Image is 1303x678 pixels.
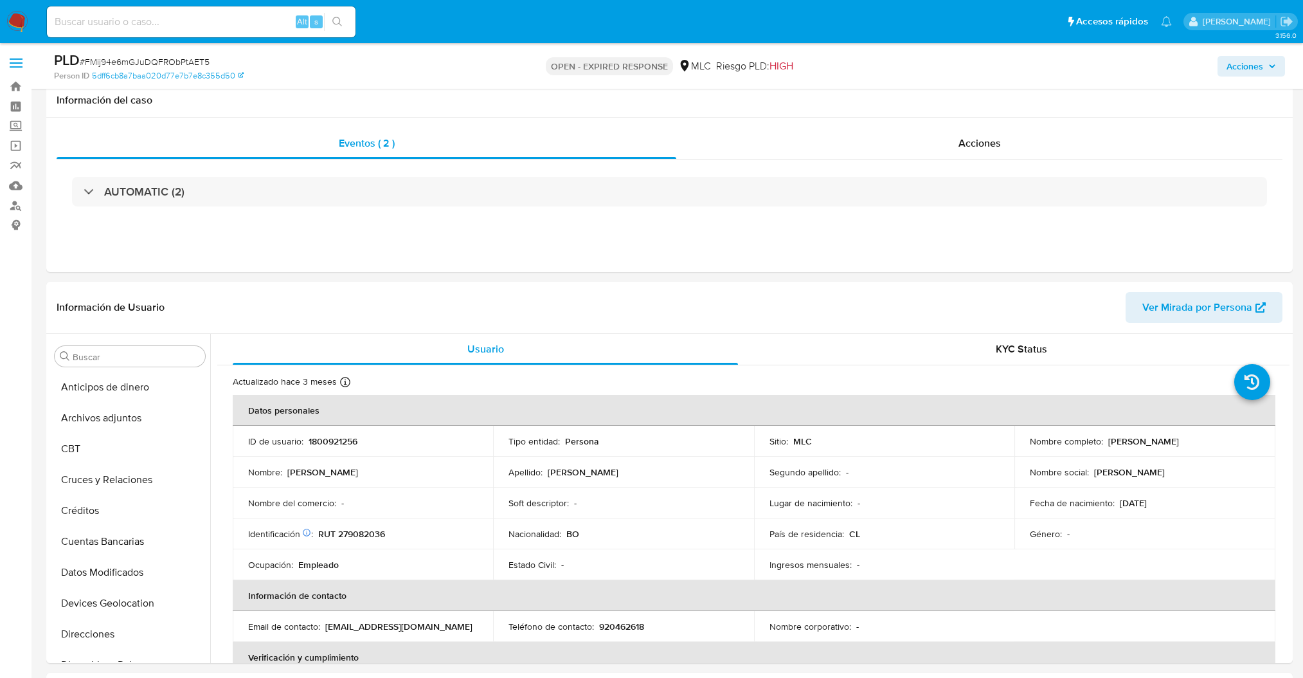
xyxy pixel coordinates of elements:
[958,136,1001,151] span: Acciones
[546,57,673,75] p: OPEN - EXPIRED RESPONSE
[248,497,336,509] p: Nombre del comercio :
[298,559,339,571] p: Empleado
[248,621,320,632] p: Email de contacto :
[548,466,618,478] p: [PERSON_NAME]
[769,559,852,571] p: Ingresos mensuales :
[716,59,793,73] span: Riesgo PLD:
[233,642,1275,673] th: Verificación y cumplimiento
[54,70,89,82] b: Person ID
[1108,435,1179,447] p: [PERSON_NAME]
[57,94,1282,107] h1: Información del caso
[1030,435,1103,447] p: Nombre completo :
[73,351,200,363] input: Buscar
[309,435,357,447] p: 1800921256
[341,497,344,509] p: -
[793,435,812,447] p: MLC
[599,621,644,632] p: 920462618
[769,59,793,73] span: HIGH
[849,528,860,540] p: CL
[248,435,303,447] p: ID de usuario :
[565,435,599,447] p: Persona
[49,495,210,526] button: Créditos
[678,59,711,73] div: MLC
[49,557,210,588] button: Datos Modificados
[233,580,1275,611] th: Información de contacto
[508,559,556,571] p: Estado Civil :
[92,70,244,82] a: 5dff6cb8a7baa020d77e7b7e8c355d50
[72,177,1267,206] div: AUTOMATIC (2)
[49,464,210,495] button: Cruces y Relaciones
[47,14,355,30] input: Buscar usuario o caso...
[1030,497,1115,509] p: Fecha de nacimiento :
[314,15,318,28] span: s
[1280,15,1293,28] a: Salir
[1094,466,1165,478] p: [PERSON_NAME]
[233,376,337,388] p: Actualizado hace 3 meses
[769,528,844,540] p: País de residencia :
[248,466,282,478] p: Nombre :
[1218,56,1285,77] button: Acciones
[1067,528,1070,540] p: -
[248,528,313,540] p: Identificación :
[769,466,841,478] p: Segundo apellido :
[1142,292,1252,323] span: Ver Mirada por Persona
[857,559,859,571] p: -
[1030,466,1089,478] p: Nombre social :
[49,403,210,434] button: Archivos adjuntos
[49,372,210,403] button: Anticipos de dinero
[1030,528,1062,540] p: Género :
[324,13,350,31] button: search-icon
[769,621,851,632] p: Nombre corporativo :
[54,50,80,70] b: PLD
[1076,15,1148,28] span: Accesos rápidos
[508,528,561,540] p: Nacionalidad :
[566,528,579,540] p: BO
[508,435,560,447] p: Tipo entidad :
[846,466,849,478] p: -
[57,301,165,314] h1: Información de Usuario
[508,497,569,509] p: Soft descriptor :
[858,497,860,509] p: -
[467,342,504,356] span: Usuario
[49,526,210,557] button: Cuentas Bancarias
[287,466,358,478] p: [PERSON_NAME]
[508,621,594,632] p: Teléfono de contacto :
[297,15,307,28] span: Alt
[856,621,859,632] p: -
[49,619,210,650] button: Direcciones
[318,528,385,540] p: RUT 279082036
[1161,16,1172,27] a: Notificaciones
[325,621,472,632] p: [EMAIL_ADDRESS][DOMAIN_NAME]
[561,559,564,571] p: -
[248,559,293,571] p: Ocupación :
[1120,497,1147,509] p: [DATE]
[233,395,1275,426] th: Datos personales
[60,351,70,362] button: Buscar
[104,185,184,199] h3: AUTOMATIC (2)
[49,434,210,464] button: CBT
[1203,15,1275,28] p: agustina.godoy@mercadolibre.com
[1227,56,1263,77] span: Acciones
[769,497,852,509] p: Lugar de nacimiento :
[508,466,543,478] p: Apellido :
[49,588,210,619] button: Devices Geolocation
[1126,292,1282,323] button: Ver Mirada por Persona
[769,435,788,447] p: Sitio :
[996,342,1047,356] span: KYC Status
[574,497,577,509] p: -
[80,55,210,68] span: # FMij94e6mGJuDQFRObPtAET5
[339,136,395,151] span: Eventos ( 2 )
